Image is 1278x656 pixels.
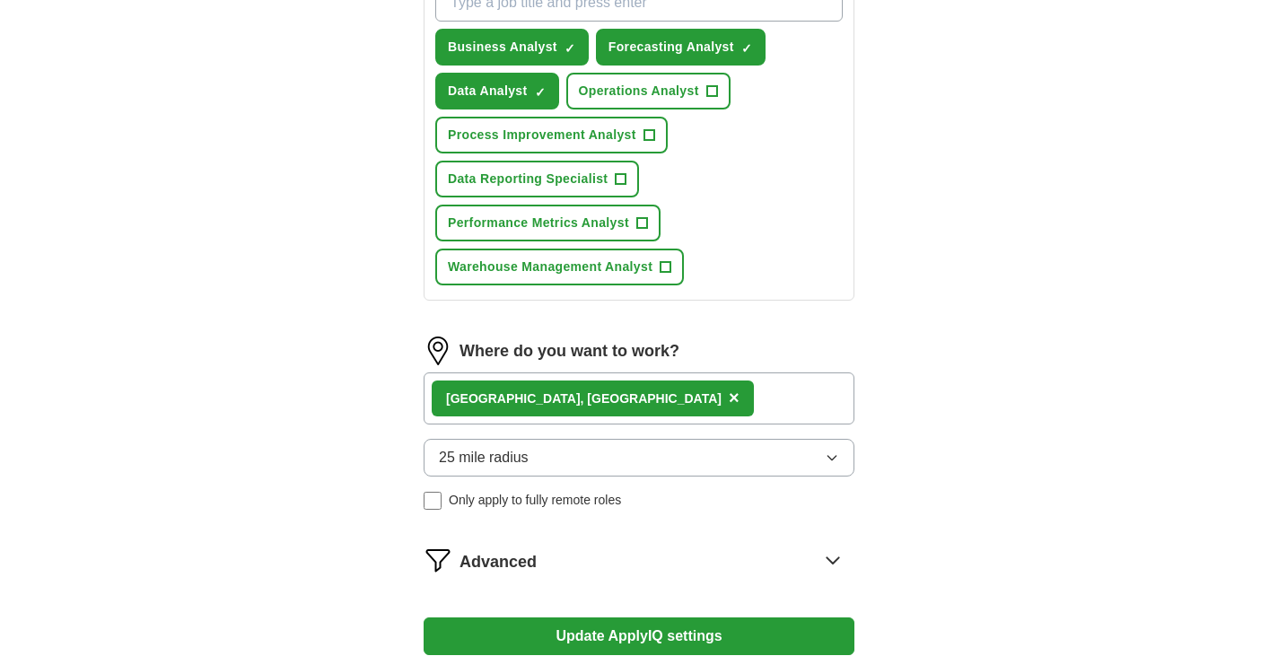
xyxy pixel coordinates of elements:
img: location.png [424,337,452,365]
span: Advanced [460,550,537,574]
span: × [729,388,740,407]
label: Where do you want to work? [460,339,679,363]
button: Operations Analyst [566,73,731,109]
button: Update ApplyIQ settings [424,617,854,655]
button: Data Reporting Specialist [435,161,639,197]
input: Only apply to fully remote roles [424,492,442,510]
span: Forecasting Analyst [608,38,734,57]
button: × [729,385,740,412]
span: Only apply to fully remote roles [449,491,621,510]
span: Process Improvement Analyst [448,126,636,144]
button: Forecasting Analyst✓ [596,29,766,66]
button: 25 mile radius [424,439,854,477]
span: Performance Metrics Analyst [448,214,629,232]
span: Data Analyst [448,82,528,101]
button: Performance Metrics Analyst [435,205,661,241]
img: filter [424,546,452,574]
div: [GEOGRAPHIC_DATA], [GEOGRAPHIC_DATA] [446,389,722,408]
span: ✓ [565,41,575,56]
span: Warehouse Management Analyst [448,258,652,276]
button: Data Analyst✓ [435,73,559,109]
button: Warehouse Management Analyst [435,249,684,285]
span: Operations Analyst [579,82,699,101]
span: ✓ [535,85,546,100]
span: Business Analyst [448,38,557,57]
button: Business Analyst✓ [435,29,589,66]
button: Process Improvement Analyst [435,117,668,153]
span: Data Reporting Specialist [448,170,608,188]
span: ✓ [741,41,752,56]
span: 25 mile radius [439,447,529,468]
